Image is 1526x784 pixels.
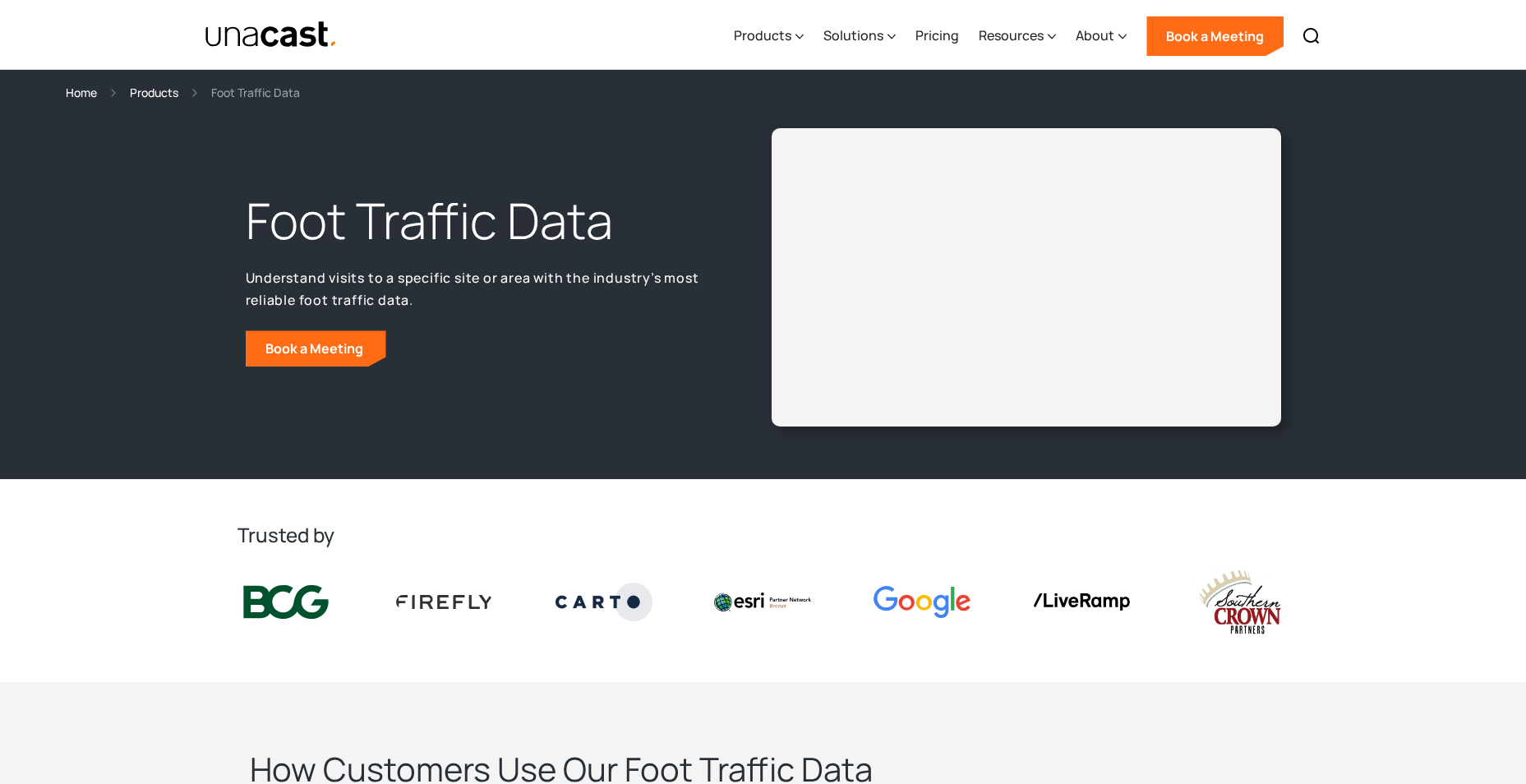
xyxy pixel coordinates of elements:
iframe: Unacast - European Vaccines v2 [785,141,1268,413]
img: Google logo [874,586,970,618]
a: Book a Meeting [246,330,386,367]
div: About [1076,25,1114,45]
div: Solutions [823,25,883,45]
div: Solutions [823,2,896,70]
img: Search icon [1302,26,1321,46]
img: southern crown logo [1192,568,1289,636]
div: Products [734,25,791,45]
img: liveramp logo [1033,593,1130,611]
a: Pricing [915,2,959,70]
img: Unacast text logo [205,21,339,49]
div: Foot Traffic Data [211,83,300,102]
div: About [1076,2,1127,70]
h1: Foot Traffic Data [246,188,711,254]
div: Products [734,2,804,70]
a: Home [66,83,97,102]
h2: Trusted by [237,522,1289,548]
a: Book a Meeting [1146,16,1284,56]
div: Resources [979,25,1044,45]
p: Understand visits to a specific site or area with the industry’s most reliable foot traffic data. [246,267,711,311]
div: Resources [979,2,1056,70]
img: Carto logo [556,583,652,620]
img: BCG logo [237,582,334,623]
img: Esri logo [714,593,811,611]
a: home [205,21,339,49]
a: Products [130,83,178,102]
img: Firefly Advertising logo [396,595,493,608]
